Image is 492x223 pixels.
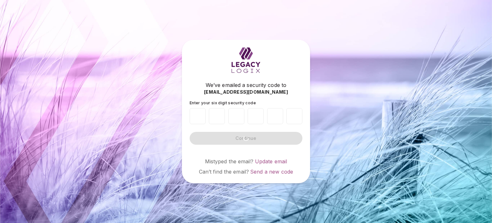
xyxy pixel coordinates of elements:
a: Send a new code [250,168,293,175]
span: We’ve emailed a security code to [206,81,286,89]
span: [EMAIL_ADDRESS][DOMAIN_NAME] [204,89,288,95]
span: Can’t find the email? [199,168,249,175]
span: Mistyped the email? [205,158,254,165]
span: Enter your six digit security code [190,100,256,105]
a: Update email [255,158,287,165]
